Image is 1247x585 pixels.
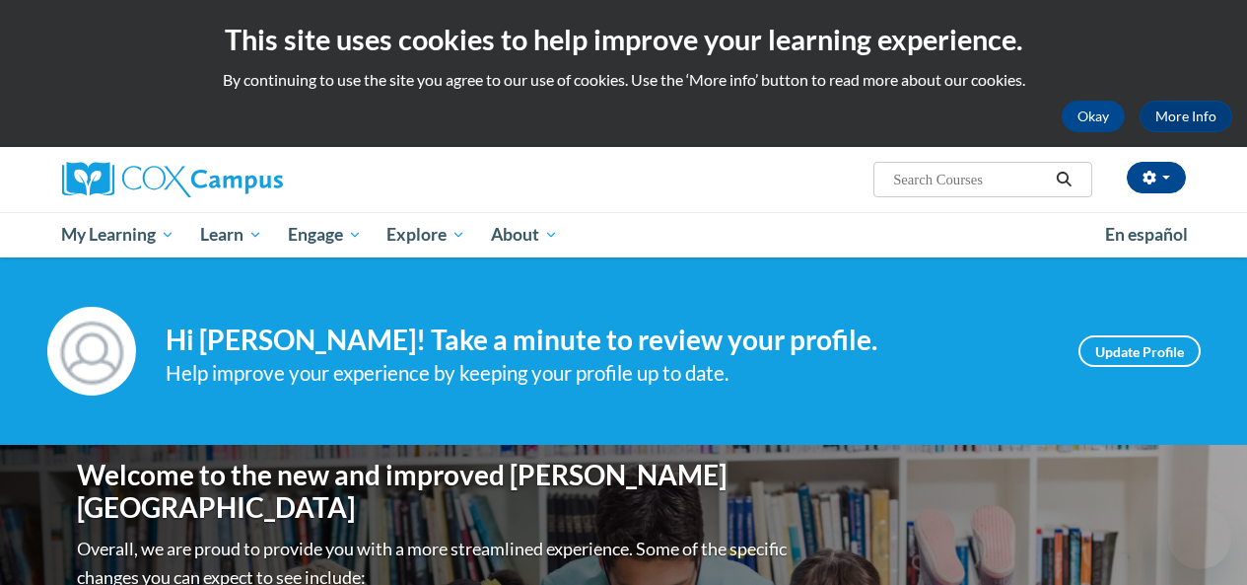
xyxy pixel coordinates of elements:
[386,223,465,247] span: Explore
[166,324,1049,357] h4: Hi [PERSON_NAME]! Take a minute to review your profile.
[1168,506,1231,569] iframe: Button to launch messaging window
[1140,101,1232,132] a: More Info
[891,168,1049,191] input: Search Courses
[77,459,792,525] h1: Welcome to the new and improved [PERSON_NAME][GEOGRAPHIC_DATA]
[478,212,571,257] a: About
[491,223,558,247] span: About
[200,223,262,247] span: Learn
[15,69,1232,91] p: By continuing to use the site you agree to our use of cookies. Use the ‘More info’ button to read...
[1092,214,1201,256] a: En español
[47,212,1201,257] div: Main menu
[1078,335,1201,367] a: Update Profile
[49,212,188,257] a: My Learning
[1062,101,1125,132] button: Okay
[275,212,375,257] a: Engage
[187,212,275,257] a: Learn
[62,162,283,197] img: Cox Campus
[374,212,478,257] a: Explore
[47,307,136,396] img: Profile Image
[15,20,1232,59] h2: This site uses cookies to help improve your learning experience.
[288,223,362,247] span: Engage
[1127,162,1186,193] button: Account Settings
[166,357,1049,390] div: Help improve your experience by keeping your profile up to date.
[1105,224,1188,245] span: En español
[61,223,174,247] span: My Learning
[62,162,417,197] a: Cox Campus
[1049,168,1078,191] button: Search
